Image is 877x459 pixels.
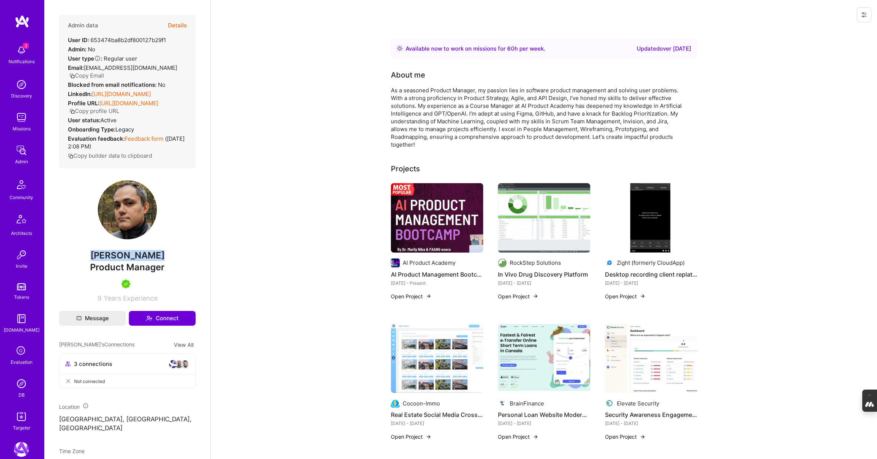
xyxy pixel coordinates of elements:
[99,100,158,107] a: [URL][DOMAIN_NAME]
[11,92,32,100] div: Discovery
[391,69,425,81] div: About me
[13,125,31,133] div: Missions
[605,258,614,267] img: Company logo
[68,45,95,53] div: No
[14,143,29,158] img: admin teamwork
[59,250,196,261] span: [PERSON_NAME]
[175,360,183,369] img: avatar
[391,258,400,267] img: Company logo
[14,376,29,391] img: Admin Search
[92,90,151,97] a: [URL][DOMAIN_NAME]
[68,46,86,53] strong: Admin:
[68,81,165,89] div: No
[69,109,75,114] i: icon Copy
[116,126,134,133] span: legacy
[68,126,116,133] strong: Onboarding Type:
[11,358,32,366] div: Evaluation
[391,86,686,148] div: As a seasoned Product Manager, my passion lies in software product management and solving user pr...
[76,316,82,321] i: icon Mail
[14,43,29,58] img: bell
[65,378,71,384] i: icon CloseGray
[169,360,178,369] img: avatar
[129,311,196,326] button: Connect
[68,22,98,29] h4: Admin data
[605,279,697,287] div: [DATE] - [DATE]
[94,55,101,62] i: Help
[172,340,196,349] button: View All
[510,259,561,267] div: RockStep Solutions
[14,442,29,457] img: A.Team: Leading A.Team's Marketing & DemandGen
[617,400,659,407] div: Elevate Security
[14,344,28,358] i: icon SelectionTeam
[69,107,119,115] button: Copy profile URL
[59,340,134,349] span: [PERSON_NAME]'s Connections
[68,55,137,62] div: Regular user
[605,270,697,279] h4: Desktop recording client replatforming
[391,410,483,419] h4: Real Estate Social Media Cross-platform posting platform
[605,292,646,300] button: Open Project
[13,212,30,229] img: Architects
[16,262,27,270] div: Invite
[617,259,685,267] div: Zight (formerly CloudApp)
[4,326,39,334] div: [DOMAIN_NAME]
[605,419,697,427] div: [DATE] - [DATE]
[640,434,646,440] img: arrow-right
[68,135,187,150] div: ( [DATE] 2:08 PM )
[605,433,646,441] button: Open Project
[406,44,545,53] div: Available now to work on missions for h per week .
[391,163,420,174] div: Projects
[14,293,29,301] div: Tokens
[98,180,157,239] img: User Avatar
[426,434,431,440] img: arrow-right
[13,176,30,193] img: Community
[180,360,189,369] img: avatar
[8,58,35,65] div: Notifications
[68,135,125,142] strong: Evaluation feedback:
[391,270,483,279] h4: AI Product Management Bootcamp
[507,45,515,52] span: 60
[391,399,400,408] img: Company logo
[68,37,89,44] strong: User ID:
[391,324,483,393] img: Real Estate Social Media Cross-platform posting platform
[11,229,32,237] div: Architects
[59,403,196,411] div: Location
[14,77,29,92] img: discovery
[69,72,104,79] button: Copy Email
[23,43,29,49] span: 3
[90,262,165,273] span: Product Manager
[498,292,539,300] button: Open Project
[68,152,152,160] button: Copy builder data to clipboard
[391,183,483,253] img: AI Product Management Bootcamp
[605,324,697,393] img: Security Awareness Engagement Platform
[640,293,646,299] img: arrow-right
[498,183,590,253] img: In Vivo Drug Discovery Platform
[104,294,158,302] span: Years Experience
[637,44,691,53] div: Updated over [DATE]
[68,90,92,97] strong: LinkedIn:
[391,433,431,441] button: Open Project
[18,391,25,399] div: DB
[15,15,30,28] img: logo
[59,353,196,388] button: 3 connectionsavataravataravatarNot connected
[391,419,483,427] div: [DATE] - [DATE]
[498,279,590,287] div: [DATE] - [DATE]
[12,442,31,457] a: A.Team: Leading A.Team's Marketing & DemandGen
[391,292,431,300] button: Open Project
[403,259,455,267] div: AI Product Academy
[14,110,29,125] img: teamwork
[97,294,102,302] span: 9
[168,15,187,36] button: Details
[533,293,539,299] img: arrow-right
[605,183,697,253] img: Desktop recording client replatforming
[68,55,102,62] strong: User type :
[498,419,590,427] div: [DATE] - [DATE]
[68,153,73,159] i: icon Copy
[84,64,177,71] span: [EMAIL_ADDRESS][DOMAIN_NAME]
[498,410,590,419] h4: Personal Loan Website Modernization
[74,360,112,368] span: 3 connections
[14,311,29,326] img: guide book
[403,400,440,407] div: Cocoon-Immo
[605,410,697,419] h4: Security Awareness Engagement Platform
[498,258,507,267] img: Company logo
[10,193,33,201] div: Community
